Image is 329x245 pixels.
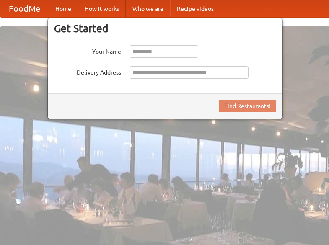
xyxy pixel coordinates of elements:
[170,0,220,17] a: Recipe videos
[219,100,276,112] button: Find Restaurants!
[54,45,121,56] label: Your Name
[54,66,121,77] label: Delivery Address
[54,22,276,35] h3: Get Started
[0,0,49,17] a: FoodMe
[78,0,126,17] a: How it works
[126,0,170,17] a: Who we are
[49,0,78,17] a: Home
